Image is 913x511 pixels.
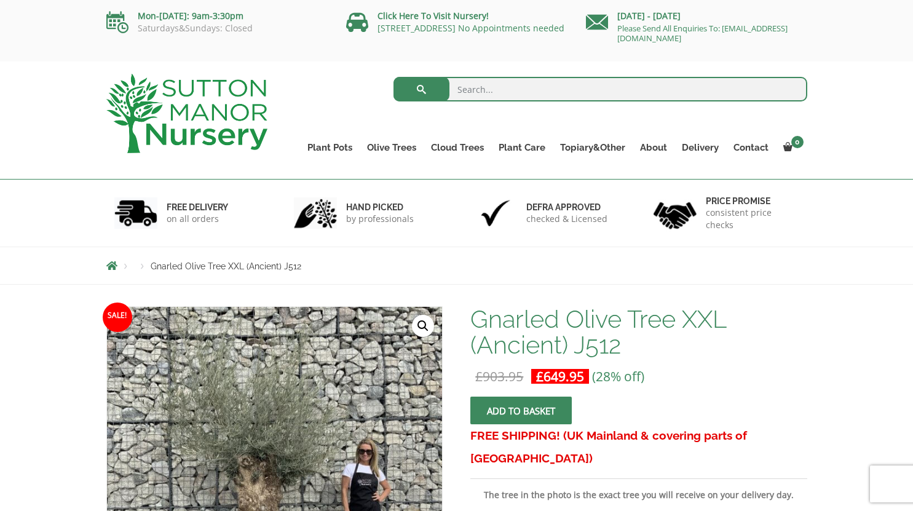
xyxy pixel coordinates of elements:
[536,368,543,385] span: £
[592,368,644,385] span: (28% off)
[377,22,564,34] a: [STREET_ADDRESS] No Appointments needed
[346,202,414,213] h6: hand picked
[706,207,799,231] p: consistent price checks
[167,213,228,225] p: on all orders
[470,424,807,470] h3: FREE SHIPPING! (UK Mainland & covering parts of [GEOGRAPHIC_DATA])
[470,306,807,358] h1: Gnarled Olive Tree XXL (Ancient) J512
[536,368,584,385] bdi: 649.95
[103,303,132,332] span: Sale!
[474,197,517,229] img: 3.jpg
[424,139,491,156] a: Cloud Trees
[553,139,633,156] a: Topiary&Other
[106,261,807,271] nav: Breadcrumbs
[346,213,414,225] p: by professionals
[360,139,424,156] a: Olive Trees
[475,368,483,385] span: £
[470,397,572,424] button: Add to basket
[167,202,228,213] h6: FREE DELIVERY
[114,197,157,229] img: 1.jpg
[294,197,337,229] img: 2.jpg
[633,139,674,156] a: About
[106,23,328,33] p: Saturdays&Sundays: Closed
[300,139,360,156] a: Plant Pots
[377,10,489,22] a: Click Here To Visit Nursery!
[412,315,434,337] a: View full-screen image gallery
[393,77,807,101] input: Search...
[791,136,804,148] span: 0
[776,139,807,156] a: 0
[526,213,607,225] p: checked & Licensed
[106,74,267,153] img: logo
[106,9,328,23] p: Mon-[DATE]: 9am-3:30pm
[726,139,776,156] a: Contact
[654,194,697,232] img: 4.jpg
[706,196,799,207] h6: Price promise
[586,9,807,23] p: [DATE] - [DATE]
[617,23,788,44] a: Please Send All Enquiries To: [EMAIL_ADDRESS][DOMAIN_NAME]
[151,261,301,271] span: Gnarled Olive Tree XXL (Ancient) J512
[484,489,794,501] strong: The tree in the photo is the exact tree you will receive on your delivery day.
[475,368,523,385] bdi: 903.95
[674,139,726,156] a: Delivery
[491,139,553,156] a: Plant Care
[526,202,607,213] h6: Defra approved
